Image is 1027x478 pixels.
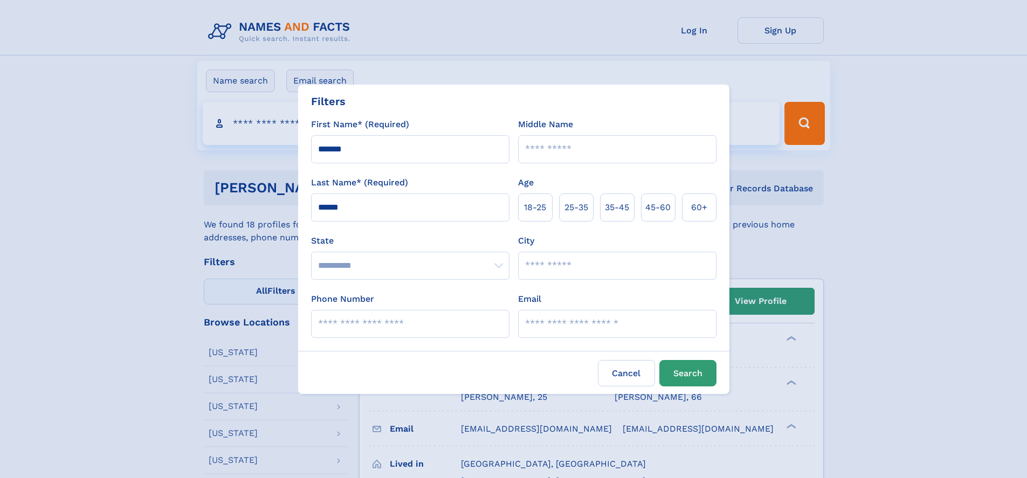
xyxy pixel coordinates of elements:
span: 18‑25 [524,201,546,214]
label: First Name* (Required) [311,118,409,131]
label: Cancel [598,360,655,386]
label: Middle Name [518,118,573,131]
div: Filters [311,93,346,109]
span: 25‑35 [564,201,588,214]
label: Last Name* (Required) [311,176,408,189]
label: Phone Number [311,293,374,306]
span: 45‑60 [645,201,671,214]
label: City [518,234,534,247]
button: Search [659,360,716,386]
span: 35‑45 [605,201,629,214]
label: Age [518,176,534,189]
span: 60+ [691,201,707,214]
label: State [311,234,509,247]
label: Email [518,293,541,306]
